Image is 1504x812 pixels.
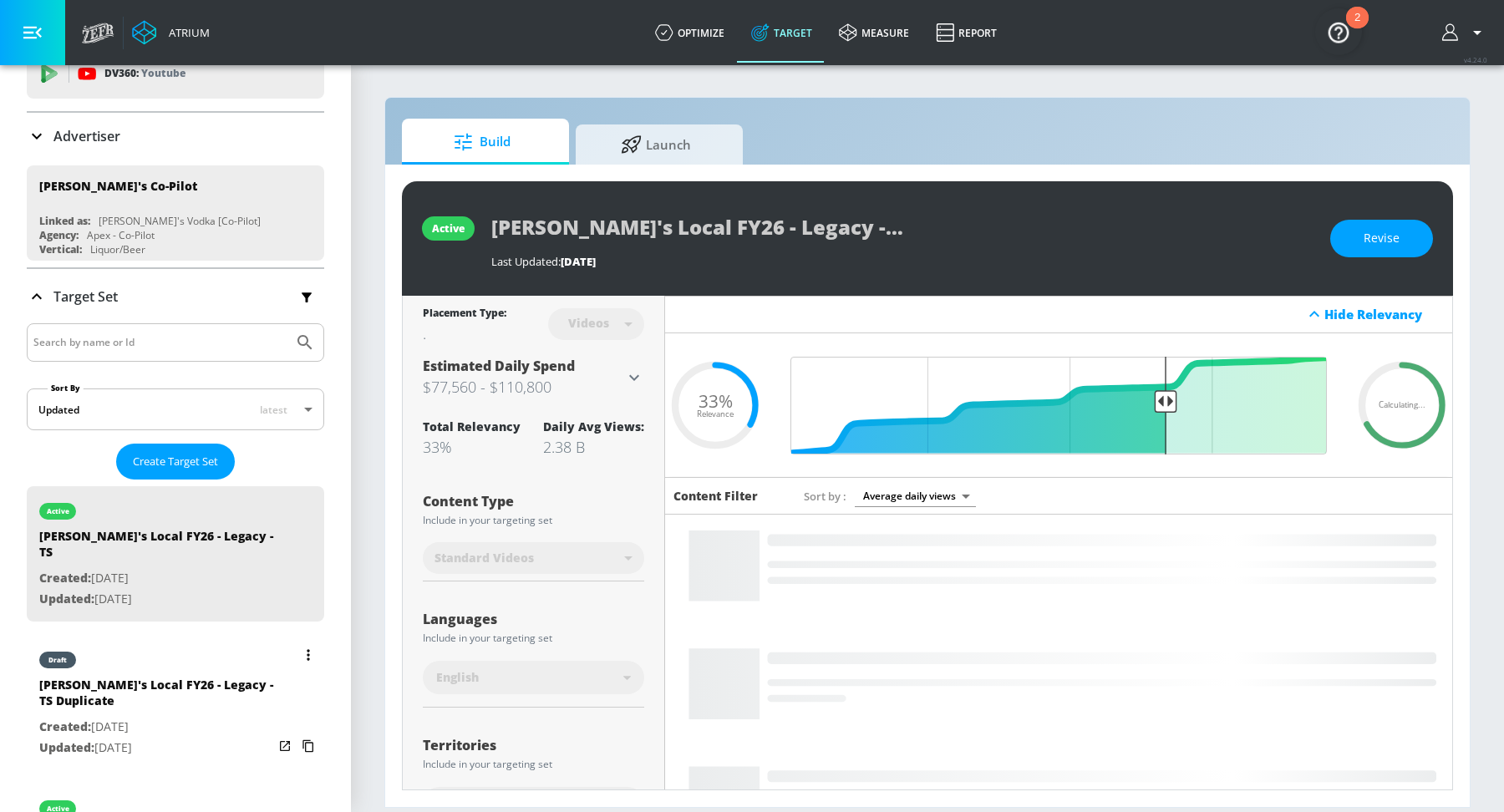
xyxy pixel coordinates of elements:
[423,633,644,643] div: Include in your targeting set
[104,64,185,83] p: DV360:
[423,357,575,375] span: Estimated Daily Spend
[132,20,210,45] a: Atrium
[27,113,324,160] div: Advertiser
[27,165,324,261] div: [PERSON_NAME]'s Co-PilotLinked as:[PERSON_NAME]'s Vodka [Co-Pilot]Agency:Apex - Co-PilotVertical:...
[162,25,210,40] div: Atrium
[1379,401,1425,409] span: Calculating...
[39,178,197,194] div: [PERSON_NAME]'s Co-Pilot
[38,403,79,417] div: Updated
[922,3,1010,63] a: Report
[39,739,94,755] span: Updated:
[423,495,644,508] div: Content Type
[423,306,506,323] div: Placement Type:
[53,127,120,145] p: Advertiser
[27,269,324,324] div: Target Set
[855,485,976,507] div: Average daily views
[48,656,67,664] div: draft
[423,738,644,752] div: Territories
[39,718,91,734] span: Created:
[39,568,273,589] p: [DATE]
[27,486,324,622] div: active[PERSON_NAME]'s Local FY26 - Legacy - TSCreated:[DATE]Updated:[DATE]
[116,444,235,480] button: Create Target Set
[1354,18,1360,39] div: 2
[592,124,719,165] span: Launch
[39,738,273,759] p: [DATE]
[491,254,1313,269] div: Last Updated:
[738,3,826,63] a: Target
[48,383,84,393] label: Sort By
[423,357,644,398] div: Estimated Daily Spend$77,560 - $110,800
[27,635,324,770] div: draft[PERSON_NAME]'s Local FY26 - Legacy - TS DuplicateCreated:[DATE]Updated:[DATE]
[39,214,90,228] div: Linked as:
[39,717,273,738] p: [DATE]
[423,759,644,769] div: Include in your targeting set
[423,661,644,694] div: English
[697,409,734,418] span: Relevance
[560,316,617,330] div: Videos
[260,403,287,417] span: latest
[423,437,521,457] div: 33%
[47,507,69,515] div: active
[53,287,118,306] p: Target Set
[804,489,846,504] span: Sort by
[39,528,273,568] div: [PERSON_NAME]'s Local FY26 - Legacy - TS
[133,452,218,471] span: Create Target Set
[432,221,465,236] div: active
[673,488,758,504] h6: Content Filter
[1364,228,1400,249] span: Revise
[39,677,273,717] div: [PERSON_NAME]'s Local FY26 - Legacy - TS Duplicate
[39,589,273,610] p: [DATE]
[39,570,91,586] span: Created:
[423,515,644,525] div: Include in your targeting set
[782,357,1335,454] input: Final Threshold
[543,437,644,457] div: 2.38 B
[39,228,79,242] div: Agency:
[39,591,94,606] span: Updated:
[561,254,596,269] span: [DATE]
[826,3,922,63] a: measure
[273,734,297,758] button: Open in new window
[699,393,733,410] span: 33%
[1330,220,1433,257] button: Revise
[665,296,1452,333] div: Hide Relevancy
[423,419,521,434] div: Total Relevancy
[423,612,644,626] div: Languages
[419,122,546,162] span: Build
[1464,55,1487,64] span: v 4.24.0
[1324,306,1443,322] div: Hide Relevancy
[423,375,624,398] h3: $77,560 - $110,800
[99,214,261,228] div: [PERSON_NAME]'s Vodka [Co-Pilot]
[90,242,145,256] div: Liquor/Beer
[434,550,534,566] span: Standard Videos
[543,419,644,434] div: Daily Avg Views:
[33,332,287,353] input: Search by name or Id
[297,734,320,758] button: Copy Targeting Set Link
[27,48,324,99] div: DV360: Youtube
[141,64,185,82] p: Youtube
[436,669,479,686] span: English
[642,3,738,63] a: optimize
[87,228,155,242] div: Apex - Co-Pilot
[39,242,82,256] div: Vertical:
[1315,8,1362,55] button: Open Resource Center, 2 new notifications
